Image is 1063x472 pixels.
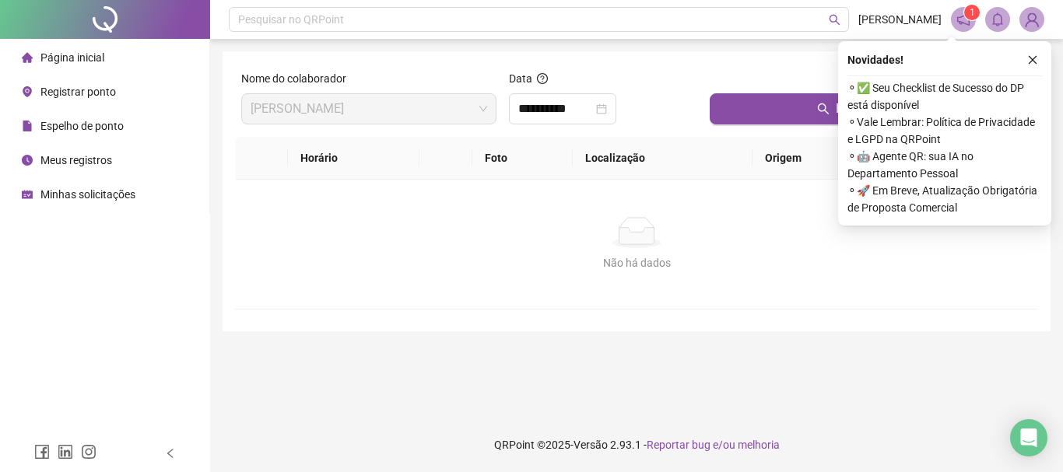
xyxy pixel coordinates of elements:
footer: QRPoint © 2025 - 2.93.1 - [210,418,1063,472]
span: ⚬ Vale Lembrar: Política de Privacidade e LGPD na QRPoint [847,114,1042,148]
span: Reportar bug e/ou melhoria [647,439,780,451]
span: bell [991,12,1005,26]
span: MARIA EDUARDA CERQUERA BOMFIM [251,94,487,124]
span: clock-circle [22,155,33,166]
span: Novidades ! [847,51,903,68]
label: Nome do colaborador [241,70,356,87]
span: Minhas solicitações [40,188,135,201]
img: 84435 [1020,8,1044,31]
span: Espelho de ponto [40,120,124,132]
span: Registrar ponto [40,86,116,98]
span: schedule [22,189,33,200]
th: Horário [288,137,420,180]
span: Meus registros [40,154,112,166]
th: Origem [753,137,882,180]
span: left [165,448,176,459]
span: search [817,103,830,115]
span: file [22,121,33,131]
span: ⚬ 🚀 Em Breve, Atualização Obrigatória de Proposta Comercial [847,182,1042,216]
span: ⚬ ✅ Seu Checklist de Sucesso do DP está disponível [847,79,1042,114]
span: 1 [970,7,975,18]
span: question-circle [537,73,548,84]
span: ⚬ 🤖 Agente QR: sua IA no Departamento Pessoal [847,148,1042,182]
span: linkedin [58,444,73,460]
span: facebook [34,444,50,460]
span: [PERSON_NAME] [858,11,942,28]
button: Buscar registros [710,93,1032,124]
span: environment [22,86,33,97]
span: Buscar registros [836,100,924,118]
sup: 1 [964,5,980,20]
span: close [1027,54,1038,65]
span: search [829,14,840,26]
span: instagram [81,444,96,460]
span: Data [509,72,532,85]
span: home [22,52,33,63]
div: Open Intercom Messenger [1010,419,1047,456]
div: Não há dados [254,254,1019,271]
span: Página inicial [40,51,104,64]
span: notification [956,12,970,26]
th: Foto [472,137,573,180]
th: Localização [573,137,753,180]
span: Versão [574,439,608,451]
